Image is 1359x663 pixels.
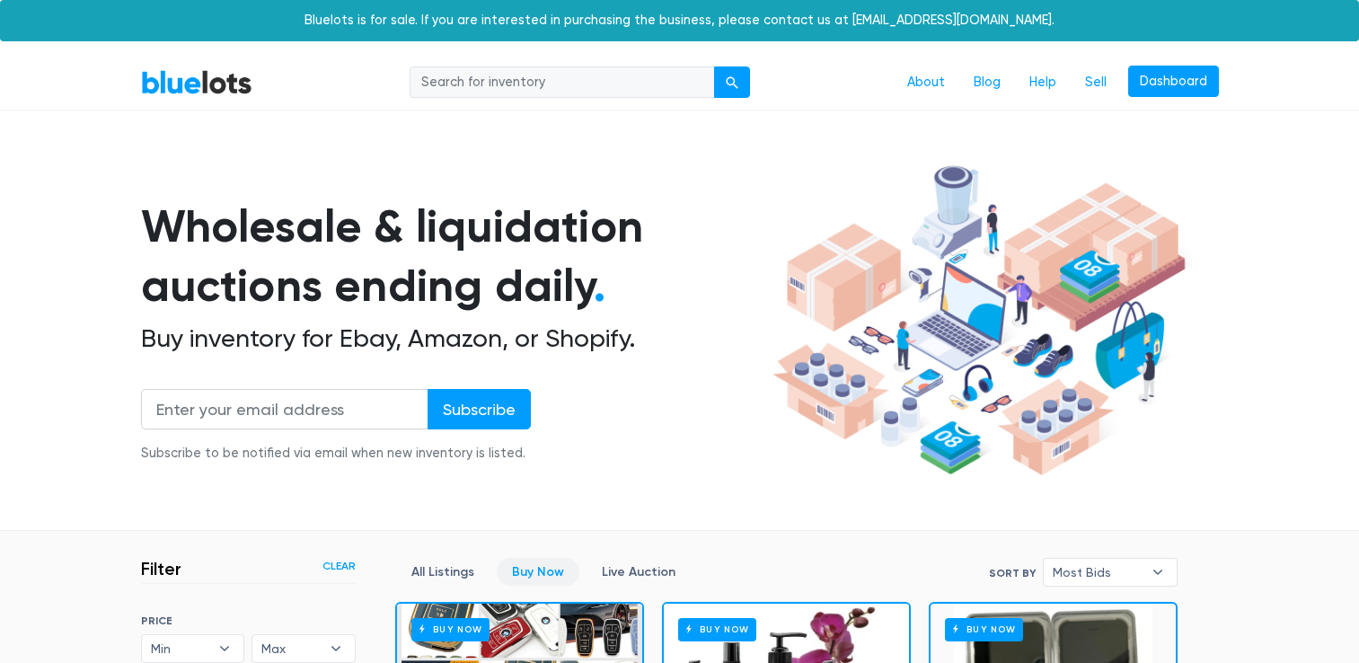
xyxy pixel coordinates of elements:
span: . [594,259,605,313]
span: Min [151,635,210,662]
label: Sort By [989,565,1036,581]
h6: PRICE [141,614,356,627]
input: Search for inventory [410,66,715,99]
a: Clear [322,558,356,574]
h1: Wholesale & liquidation auctions ending daily [141,197,766,316]
a: BlueLots [141,69,252,95]
b: ▾ [206,635,243,662]
input: Subscribe [428,389,531,429]
h6: Buy Now [411,618,490,641]
img: hero-ee84e7d0318cb26816c560f6b4441b76977f77a177738b4e94f68c95b2b83dbb.png [766,157,1192,484]
a: Buy Now [497,558,579,586]
b: ▾ [1139,559,1177,586]
div: Subscribe to be notified via email when new inventory is listed. [141,444,531,464]
h6: Buy Now [678,618,756,641]
h6: Buy Now [945,618,1023,641]
a: All Listings [396,558,490,586]
h3: Filter [141,558,181,579]
b: ▾ [317,635,355,662]
span: Max [261,635,321,662]
a: Dashboard [1128,66,1219,98]
a: Live Auction [587,558,691,586]
a: About [893,66,959,100]
a: Help [1015,66,1071,100]
input: Enter your email address [141,389,428,429]
a: Blog [959,66,1015,100]
span: Most Bids [1053,559,1143,586]
h2: Buy inventory for Ebay, Amazon, or Shopify. [141,323,766,354]
a: Sell [1071,66,1121,100]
